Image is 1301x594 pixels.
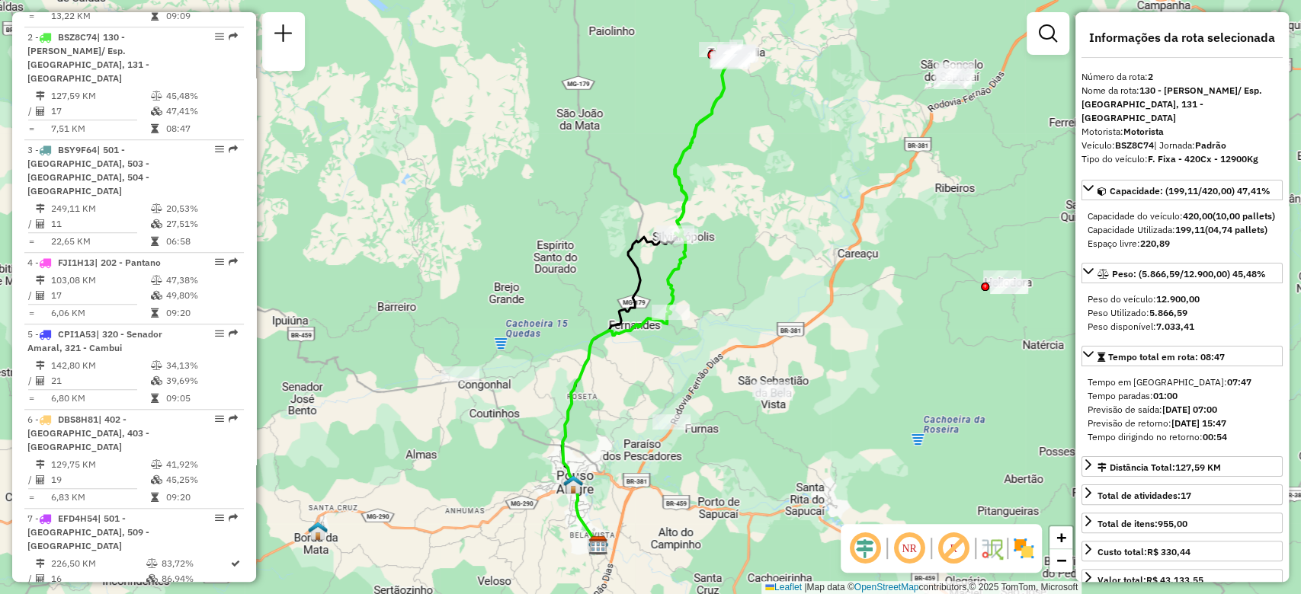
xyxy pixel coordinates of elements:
img: Exibir/Ocultar setores [1011,536,1036,560]
strong: R$ 330,44 [1147,546,1190,557]
i: % de utilização da cubagem [151,376,162,385]
a: Total de itens:955,00 [1081,513,1283,533]
div: Motorista: [1081,125,1283,139]
i: Total de Atividades [36,291,45,300]
td: 22,65 KM [50,234,150,249]
td: 83,72% [161,556,229,571]
div: Tempo paradas: [1088,389,1277,403]
strong: 00:54 [1203,431,1227,442]
td: / [27,288,35,303]
i: Total de Atividades [36,219,45,228]
div: Tempo total em rota: 08:47 [1081,369,1283,450]
span: Ocultar NR [891,530,928,567]
div: Veículo: [1081,139,1283,152]
div: Peso: (5.866,59/12.900,00) 45,48% [1081,286,1283,340]
td: 142,80 KM [50,358,150,373]
img: Borda da Mata [308,521,328,541]
span: − [1056,551,1066,570]
td: 39,69% [165,373,238,388]
i: % de utilização do peso [146,559,158,568]
td: 45,48% [165,88,238,104]
i: Total de Atividades [36,376,45,385]
strong: 130 - [PERSON_NAME]/ Esp. [GEOGRAPHIC_DATA], 131 - [GEOGRAPHIC_DATA] [1081,85,1262,123]
a: Exibir filtros [1033,18,1063,49]
div: Peso Utilizado: [1088,306,1277,320]
span: | 402 - [GEOGRAPHIC_DATA], 403 - [GEOGRAPHIC_DATA] [27,414,149,452]
i: % de utilização do peso [151,91,162,101]
i: % de utilização da cubagem [151,475,162,484]
div: Tipo do veículo: [1081,152,1283,166]
td: = [27,305,35,321]
strong: (04,74 pallets) [1205,224,1267,235]
div: Atividade não roteirizada - GABRIEL VILELA [983,270,1021,286]
i: Distância Total [36,204,45,213]
i: Tempo total em rota [151,237,159,246]
td: / [27,472,35,487]
i: Tempo total em rota [151,394,159,403]
td: 49,80% [165,288,238,303]
i: % de utilização do peso [151,276,162,285]
strong: 955,00 [1158,518,1187,529]
i: % de utilização da cubagem [151,219,162,228]
td: 11 [50,216,150,232]
div: Tempo dirigindo no retorno: [1088,430,1277,444]
strong: BSZ8C74 [1115,139,1154,151]
div: Atividade não roteirizada - JOSE WELLINGTON [752,382,790,397]
i: Rota otimizada [231,559,240,568]
i: % de utilização da cubagem [151,291,162,300]
em: Opções [215,414,224,423]
td: 09:20 [165,305,238,321]
div: Previsão de saída: [1088,403,1277,417]
span: | Jornada: [1154,139,1226,151]
a: Zoom in [1049,526,1072,549]
i: Total de Atividades [36,107,45,116]
div: Atividade não roteirizada - FERNANDO APARECIDO [990,279,1028,294]
strong: 7.033,41 [1156,321,1194,332]
div: Atividade não roteirizada - ANDRE DE MOURA CARNE [935,62,973,78]
td: = [27,121,35,136]
td: 6,83 KM [50,490,150,505]
a: Total de atividades:17 [1081,484,1283,505]
em: Opções [215,257,224,267]
td: 21 [50,373,150,388]
i: % de utilização da cubagem [151,107,162,116]
a: Nova sessão e pesquisa [268,18,299,53]
td: 19 [50,472,150,487]
td: = [27,8,35,24]
span: Ocultar deslocamento [847,530,883,567]
span: EFD4H54 [58,513,98,524]
em: Rota exportada [229,329,238,338]
div: Espaço livre: [1088,237,1277,251]
strong: 5.866,59 [1149,307,1187,318]
span: + [1056,528,1066,547]
em: Opções [215,32,224,41]
i: Distância Total [36,91,45,101]
strong: 07:47 [1227,376,1251,388]
div: Valor total: [1098,573,1203,587]
td: 103,08 KM [50,273,150,288]
i: Total de Atividades [36,475,45,484]
td: 09:20 [165,490,238,505]
td: 249,11 KM [50,201,150,216]
a: Tempo total em rota: 08:47 [1081,346,1283,366]
td: 127,59 KM [50,88,150,104]
div: Nome da rota: [1081,84,1283,125]
td: 226,50 KM [50,556,146,571]
i: % de utilização do peso [151,204,162,213]
td: / [27,571,35,586]
em: Rota exportada [229,513,238,522]
img: Fluxo de ruas [979,536,1004,560]
a: Valor total:R$ 43.133,55 [1081,569,1283,589]
td: 7,51 KM [50,121,150,136]
a: Custo total:R$ 330,44 [1081,541,1283,561]
div: Capacidade Utilizada: [1088,223,1277,237]
strong: [DATE] 07:00 [1162,404,1217,415]
td: 13,22 KM [50,8,150,24]
strong: 420,00 [1183,210,1213,222]
span: 6 - [27,414,149,452]
span: Total de atividades: [1098,490,1191,501]
div: Peso disponível: [1088,320,1277,334]
div: Capacidade do veículo: [1088,209,1277,223]
td: 20,53% [165,201,238,216]
em: Opções [215,145,224,154]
